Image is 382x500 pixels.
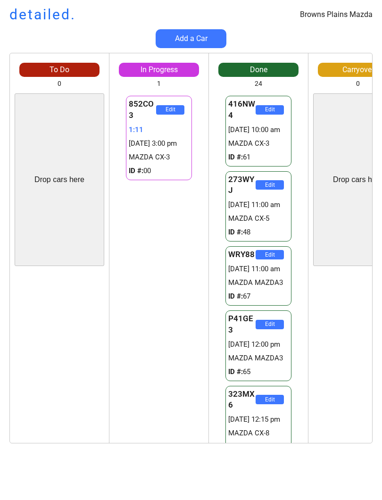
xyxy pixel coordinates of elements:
[119,65,199,75] div: In Progress
[255,79,262,89] div: 24
[58,79,61,89] div: 0
[129,125,189,135] div: 1:11
[156,105,184,115] button: Edit
[228,389,256,411] div: 323MX6
[256,395,284,404] button: Edit
[228,99,256,121] div: 416NW4
[228,292,243,300] strong: ID #:
[228,228,243,236] strong: ID #:
[9,5,76,25] h1: detailed.
[356,79,360,89] div: 0
[228,174,256,197] div: 273WYJ
[228,249,256,260] div: WRY88
[228,152,289,162] div: 61
[129,152,189,162] div: MAZDA CX-3
[228,442,243,451] strong: ID #:
[34,175,84,185] div: Drop cars here
[228,292,289,301] div: 67
[228,353,289,363] div: MAZDA MAZDA3
[256,320,284,329] button: Edit
[228,340,289,350] div: [DATE] 12:00 pm
[256,105,284,115] button: Edit
[228,442,289,452] div: 84
[228,415,289,425] div: [DATE] 12:15 pm
[228,153,243,161] strong: ID #:
[228,313,256,336] div: P41GE3
[129,167,143,175] strong: ID #:
[129,166,189,176] div: 00
[300,9,373,20] div: Browns Plains Mazda
[129,99,156,121] div: 852CO3
[256,250,284,259] button: Edit
[228,367,289,377] div: 65
[228,278,289,288] div: MAZDA MAZDA3
[157,79,161,89] div: 1
[228,428,289,438] div: MAZDA CX-8
[156,29,226,48] button: Add a Car
[19,65,100,75] div: To Do
[228,139,289,149] div: MAZDA CX-3
[228,200,289,210] div: [DATE] 11:00 am
[228,367,243,376] strong: ID #:
[218,65,299,75] div: Done
[228,227,289,237] div: 48
[256,180,284,190] button: Edit
[228,125,289,135] div: [DATE] 10:00 am
[228,214,289,224] div: MAZDA CX-5
[228,264,289,274] div: [DATE] 11:00 am
[129,139,189,149] div: [DATE] 3:00 pm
